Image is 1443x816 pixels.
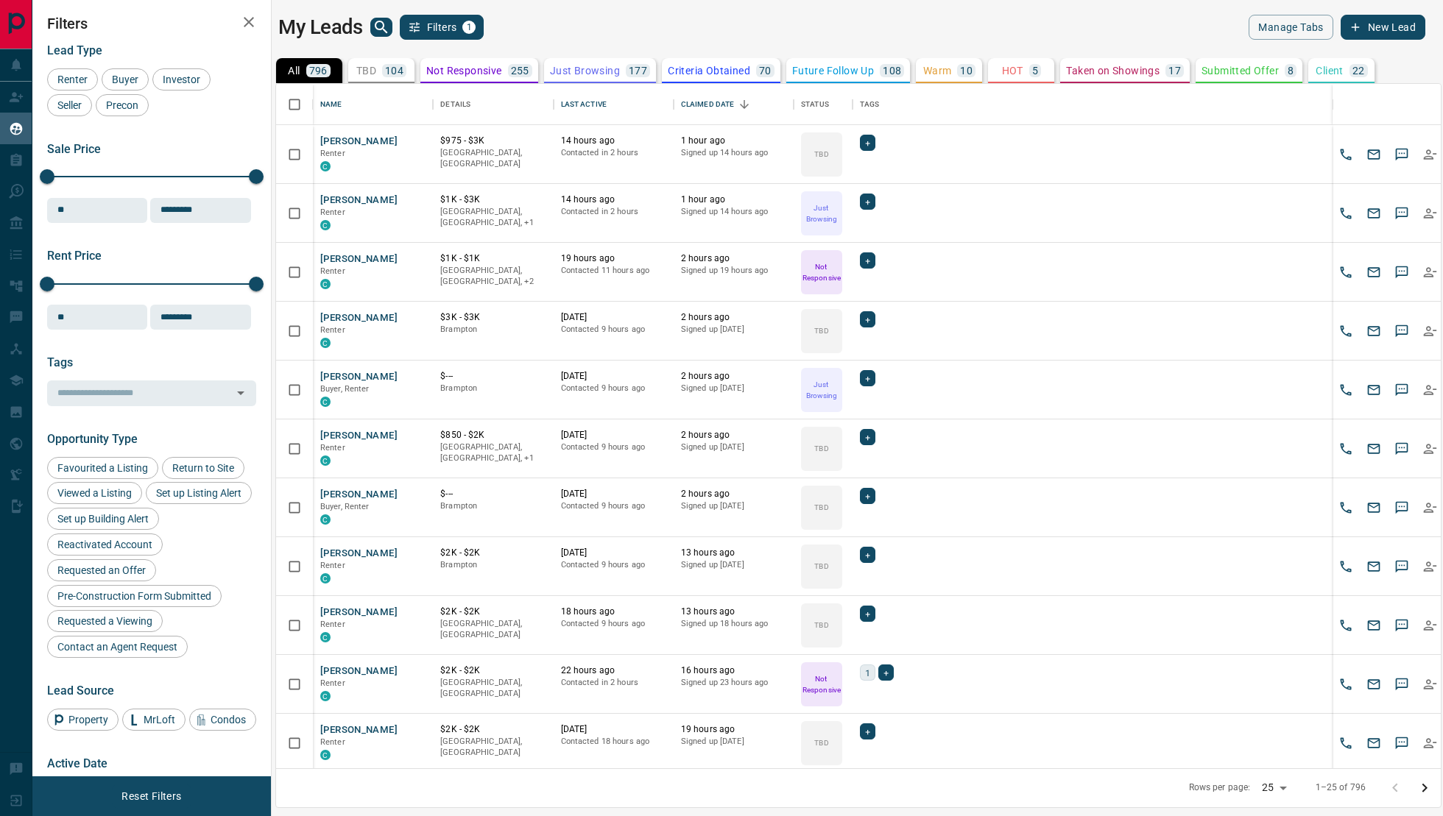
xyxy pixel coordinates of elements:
[629,65,647,76] p: 177
[1338,500,1353,515] svg: Call
[923,65,952,76] p: Warm
[1391,732,1413,754] button: SMS
[860,606,875,622] div: +
[681,265,786,277] p: Signed up 19 hours ago
[320,606,398,620] button: [PERSON_NAME]
[320,502,370,511] span: Buyer, Renter
[681,547,786,559] p: 13 hours ago
[440,311,546,324] p: $3K - $3K
[320,149,345,158] span: Renter
[681,500,786,512] p: Signed up [DATE]
[1422,618,1437,633] svg: Reallocate
[561,547,666,559] p: [DATE]
[814,325,828,336] p: TBD
[1422,559,1437,574] svg: Reallocate
[561,147,666,159] p: Contacted in 2 hours
[734,94,755,115] button: Sort
[878,664,894,681] div: +
[554,84,674,125] div: Last Active
[320,220,331,230] div: condos.ca
[152,68,211,91] div: Investor
[320,194,398,207] button: [PERSON_NAME]
[1366,677,1381,692] svg: Email
[1394,206,1409,221] svg: Sms
[1338,147,1353,162] svg: Call
[146,482,252,504] div: Set up Listing Alert
[1338,736,1353,751] svg: Call
[1249,15,1333,40] button: Manage Tabs
[440,370,546,383] p: $---
[320,397,331,407] div: condos.ca
[865,489,870,503] span: +
[107,74,144,85] span: Buyer
[52,99,87,111] span: Seller
[400,15,484,40] button: Filters1
[1422,500,1437,515] svg: Reallocate
[561,194,666,206] p: 14 hours ago
[1335,497,1357,519] button: Call
[794,84,853,125] div: Status
[865,606,870,621] span: +
[1419,673,1441,695] button: Reallocate
[561,441,666,453] p: Contacted 9 hours ago
[681,147,786,159] p: Signed up 14 hours ago
[1363,556,1385,578] button: Email
[1419,143,1441,166] button: Reallocate
[47,533,163,556] div: Reactivated Account
[681,441,786,453] p: Signed up [DATE]
[801,84,829,125] div: Status
[1422,383,1437,397] svg: Reallocate
[1394,618,1409,633] svg: Sms
[440,206,546,229] p: Toronto
[440,547,546,559] p: $2K - $2K
[47,610,163,632] div: Requested a Viewing
[385,65,403,76] p: 104
[440,677,546,700] p: [GEOGRAPHIC_DATA], [GEOGRAPHIC_DATA]
[860,547,875,563] div: +
[320,370,398,384] button: [PERSON_NAME]
[440,606,546,618] p: $2K - $2K
[1352,65,1365,76] p: 22
[52,513,154,525] span: Set up Building Alert
[1391,673,1413,695] button: SMS
[320,632,331,642] div: condos.ca
[47,482,142,504] div: Viewed a Listing
[681,383,786,394] p: Signed up [DATE]
[440,383,546,394] p: Brampton
[440,488,546,500] p: $---
[1335,261,1357,283] button: Call
[860,252,875,269] div: +
[320,429,398,443] button: [PERSON_NAME]
[674,84,794,125] div: Claimed Date
[561,383,666,394] p: Contacted 9 hours ago
[681,324,786,336] p: Signed up [DATE]
[1422,736,1437,751] svg: Reallocate
[1335,556,1357,578] button: Call
[1394,324,1409,338] svg: Sms
[320,84,342,125] div: Name
[1366,265,1381,280] svg: Email
[52,641,183,653] span: Contact an Agent Request
[1391,261,1413,283] button: SMS
[802,673,841,695] p: Not Responsive
[1394,677,1409,692] svg: Sms
[47,585,222,607] div: Pre-Construction Form Submitted
[440,429,546,441] p: $850 - $2K
[1394,383,1409,397] svg: Sms
[320,664,398,678] button: [PERSON_NAME]
[814,149,828,160] p: TBD
[1422,265,1437,280] svg: Reallocate
[320,691,331,701] div: condos.ca
[1363,497,1385,519] button: Email
[550,65,620,76] p: Just Browsing
[96,94,149,116] div: Precon
[1032,65,1038,76] p: 5
[63,714,113,725] span: Property
[320,455,331,466] div: condos.ca
[47,508,159,530] div: Set up Building Alert
[561,559,666,571] p: Contacted 9 hours ago
[1366,324,1381,338] svg: Email
[320,561,345,570] span: Renter
[440,194,546,206] p: $1K - $3K
[1366,559,1381,574] svg: Email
